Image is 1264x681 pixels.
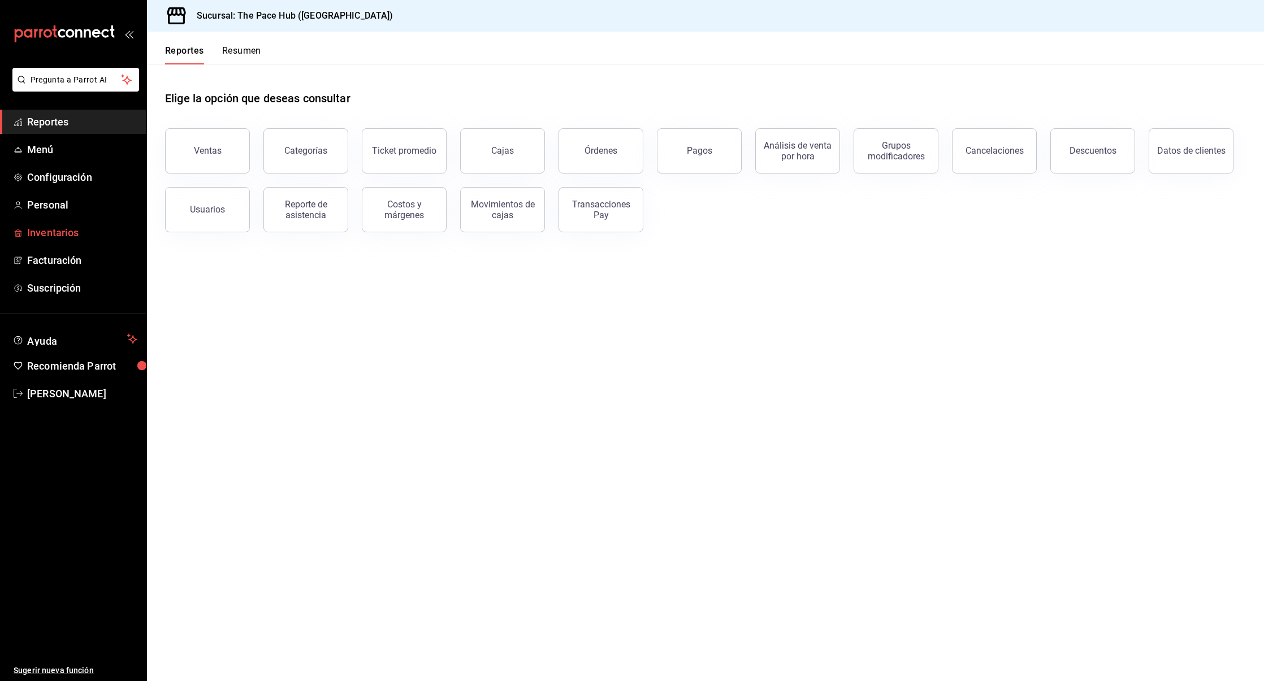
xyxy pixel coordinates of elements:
[687,145,712,156] div: Pagos
[27,170,137,185] span: Configuración
[14,665,137,676] span: Sugerir nueva función
[491,144,514,158] div: Cajas
[763,140,833,162] div: Análisis de venta por hora
[190,204,225,215] div: Usuarios
[27,280,137,296] span: Suscripción
[1050,128,1135,173] button: Descuentos
[755,128,840,173] button: Análisis de venta por hora
[263,128,348,173] button: Categorías
[27,386,137,401] span: [PERSON_NAME]
[12,68,139,92] button: Pregunta a Parrot AI
[284,145,327,156] div: Categorías
[566,199,636,220] div: Transacciones Pay
[27,358,137,374] span: Recomienda Parrot
[1070,145,1116,156] div: Descuentos
[27,225,137,240] span: Inventarios
[165,128,250,173] button: Ventas
[188,9,393,23] h3: Sucursal: The Pace Hub ([GEOGRAPHIC_DATA])
[362,187,447,232] button: Costos y márgenes
[362,128,447,173] button: Ticket promedio
[369,199,439,220] div: Costos y márgenes
[27,332,123,346] span: Ayuda
[165,90,350,107] h1: Elige la opción que deseas consultar
[460,187,545,232] button: Movimientos de cajas
[31,74,122,86] span: Pregunta a Parrot AI
[165,187,250,232] button: Usuarios
[124,29,133,38] button: open_drawer_menu
[372,145,436,156] div: Ticket promedio
[165,45,204,64] button: Reportes
[263,187,348,232] button: Reporte de asistencia
[27,253,137,268] span: Facturación
[559,128,643,173] button: Órdenes
[952,128,1037,173] button: Cancelaciones
[585,145,617,156] div: Órdenes
[861,140,931,162] div: Grupos modificadores
[657,128,742,173] button: Pagos
[467,199,538,220] div: Movimientos de cajas
[271,199,341,220] div: Reporte de asistencia
[1149,128,1233,173] button: Datos de clientes
[966,145,1024,156] div: Cancelaciones
[222,45,261,64] button: Resumen
[27,114,137,129] span: Reportes
[194,145,222,156] div: Ventas
[854,128,938,173] button: Grupos modificadores
[460,128,545,173] a: Cajas
[165,45,261,64] div: navigation tabs
[1157,145,1226,156] div: Datos de clientes
[8,82,139,94] a: Pregunta a Parrot AI
[27,197,137,212] span: Personal
[27,142,137,157] span: Menú
[559,187,643,232] button: Transacciones Pay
